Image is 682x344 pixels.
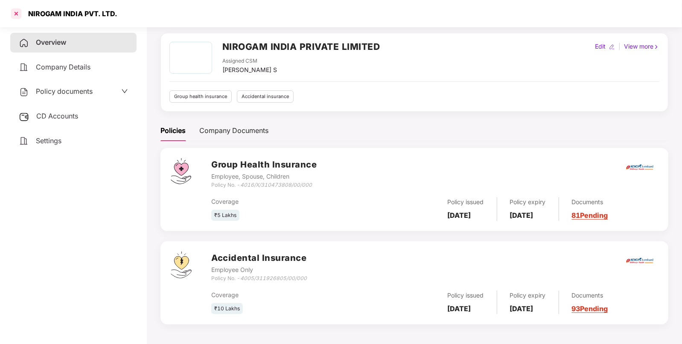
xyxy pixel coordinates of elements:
b: [DATE] [510,211,533,220]
img: svg+xml;base64,PHN2ZyB4bWxucz0iaHR0cDovL3d3dy53My5vcmcvMjAwMC9zdmciIHdpZHRoPSIyNCIgaGVpZ2h0PSIyNC... [19,136,29,146]
img: icici.png [624,255,655,266]
div: Documents [572,197,608,207]
a: 81 Pending [572,211,608,220]
img: svg+xml;base64,PHN2ZyB4bWxucz0iaHR0cDovL3d3dy53My5vcmcvMjAwMC9zdmciIHdpZHRoPSI0Ny43MTQiIGhlaWdodD... [171,158,191,184]
i: 4005/311926805/00/000 [240,275,307,281]
b: [DATE] [448,211,471,220]
div: Policy No. - [211,275,307,283]
img: svg+xml;base64,PHN2ZyB3aWR0aD0iMjUiIGhlaWdodD0iMjQiIHZpZXdCb3g9IjAgMCAyNSAyNCIgZmlsbD0ibm9uZSIgeG... [19,112,29,122]
div: Policy No. - [211,181,317,189]
div: ₹5 Lakhs [211,210,239,221]
div: Company Documents [199,125,268,136]
h3: Group Health Insurance [211,158,317,171]
b: [DATE] [448,304,471,313]
img: svg+xml;base64,PHN2ZyB4bWxucz0iaHR0cDovL3d3dy53My5vcmcvMjAwMC9zdmciIHdpZHRoPSIyNCIgaGVpZ2h0PSIyNC... [19,38,29,48]
div: Policies [160,125,186,136]
div: Policy issued [448,291,484,300]
i: 4016/X/310473808/00/000 [240,182,312,188]
span: Settings [36,136,61,145]
div: Assigned CSM [222,57,277,65]
span: CD Accounts [36,112,78,120]
img: editIcon [609,44,615,50]
img: rightIcon [653,44,659,50]
div: Coverage [211,197,360,206]
div: Policy expiry [510,197,546,207]
div: Policy issued [448,197,484,207]
span: Company Details [36,63,90,71]
span: Policy documents [36,87,93,95]
div: Coverage [211,290,360,300]
div: ₹10 Lakhs [211,303,243,315]
span: down [121,88,128,95]
h3: Accidental Insurance [211,251,307,265]
div: [PERSON_NAME] S [222,65,277,75]
div: NIROGAM INDIA PVT. LTD. [23,9,117,18]
div: Policy expiry [510,291,546,300]
div: Group health insurance [169,90,232,103]
div: Accidental insurance [237,90,294,103]
img: icici.png [624,162,655,173]
div: Edit [593,42,607,51]
a: 93 Pending [572,304,608,313]
div: Documents [572,291,608,300]
img: svg+xml;base64,PHN2ZyB4bWxucz0iaHR0cDovL3d3dy53My5vcmcvMjAwMC9zdmciIHdpZHRoPSIyNCIgaGVpZ2h0PSIyNC... [19,62,29,72]
div: Employee Only [211,265,307,275]
img: svg+xml;base64,PHN2ZyB4bWxucz0iaHR0cDovL3d3dy53My5vcmcvMjAwMC9zdmciIHdpZHRoPSI0OS4zMjEiIGhlaWdodD... [171,251,192,278]
div: Employee, Spouse, Children [211,172,317,181]
span: Overview [36,38,66,46]
h2: NIROGAM INDIA PRIVATE LIMITED [222,40,380,54]
img: svg+xml;base64,PHN2ZyB4bWxucz0iaHR0cDovL3d3dy53My5vcmcvMjAwMC9zdmciIHdpZHRoPSIyNCIgaGVpZ2h0PSIyNC... [19,87,29,97]
b: [DATE] [510,304,533,313]
div: | [617,42,622,51]
div: View more [622,42,661,51]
